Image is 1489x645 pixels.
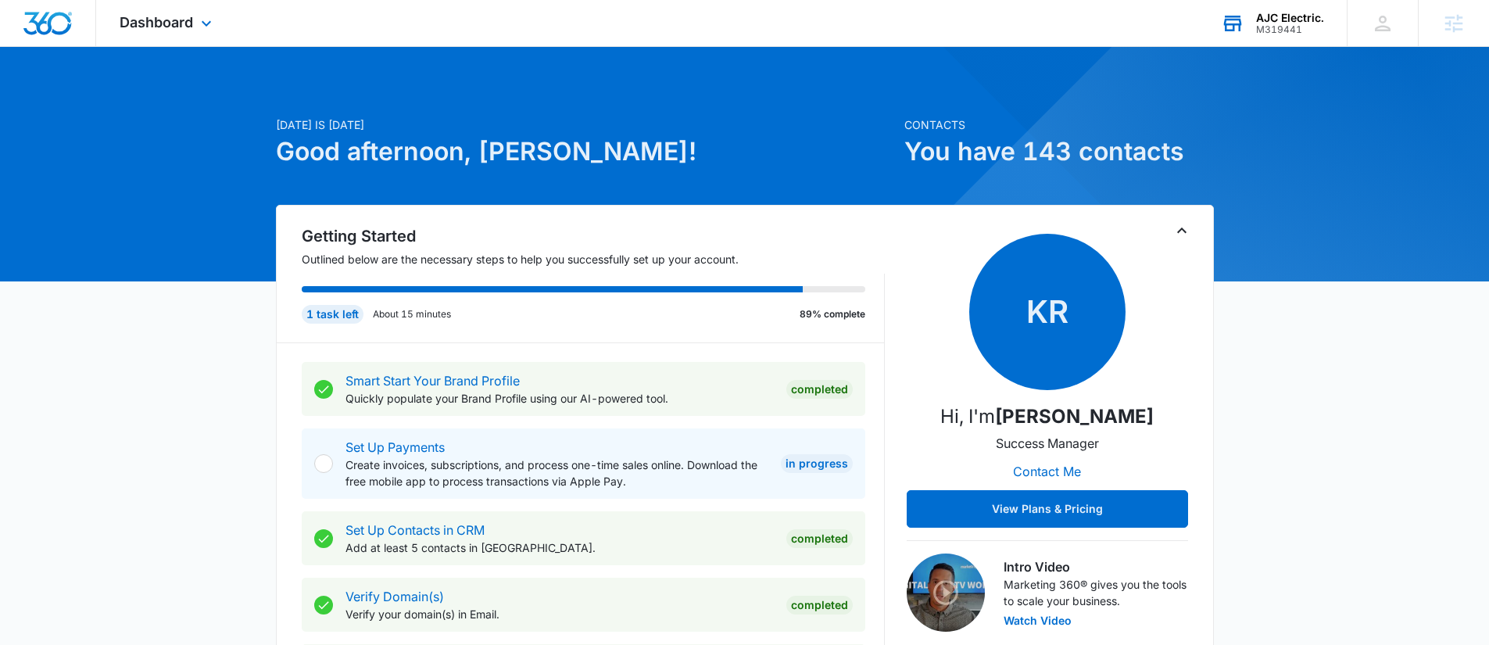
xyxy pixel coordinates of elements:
p: About 15 minutes [373,307,451,321]
h3: Intro Video [1004,557,1188,576]
span: KR [969,234,1126,390]
div: Completed [786,529,853,548]
p: Hi, I'm [940,403,1154,431]
div: Completed [786,380,853,399]
p: Create invoices, subscriptions, and process one-time sales online. Download the free mobile app t... [345,457,768,489]
p: 89% complete [800,307,865,321]
p: Marketing 360® gives you the tools to scale your business. [1004,576,1188,609]
a: Set Up Payments [345,439,445,455]
strong: [PERSON_NAME] [995,405,1154,428]
p: Outlined below are the necessary steps to help you successfully set up your account. [302,251,885,267]
div: account name [1256,12,1324,24]
h2: Getting Started [302,224,885,248]
button: Watch Video [1004,615,1072,626]
div: account id [1256,24,1324,35]
p: Add at least 5 contacts in [GEOGRAPHIC_DATA]. [345,539,774,556]
p: Contacts [904,116,1214,133]
button: Toggle Collapse [1172,221,1191,240]
span: Dashboard [120,14,193,30]
img: Intro Video [907,554,985,632]
button: Contact Me [997,453,1097,490]
h1: Good afternoon, [PERSON_NAME]! [276,133,895,170]
p: Verify your domain(s) in Email. [345,606,774,622]
a: Smart Start Your Brand Profile [345,373,520,389]
button: View Plans & Pricing [907,490,1188,528]
a: Verify Domain(s) [345,589,444,604]
div: Completed [786,596,853,615]
p: Success Manager [996,434,1099,453]
p: Quickly populate your Brand Profile using our AI-powered tool. [345,390,774,407]
a: Set Up Contacts in CRM [345,522,485,538]
p: [DATE] is [DATE] [276,116,895,133]
div: In Progress [781,454,853,473]
h1: You have 143 contacts [904,133,1214,170]
div: 1 task left [302,305,363,324]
